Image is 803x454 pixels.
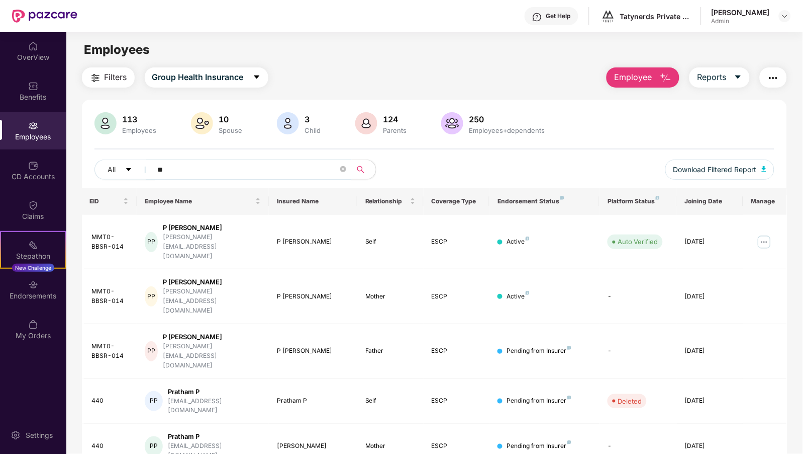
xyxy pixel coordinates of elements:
[340,166,346,172] span: close-circle
[526,237,530,241] img: svg+xml;base64,PHN2ZyB4bWxucz0iaHR0cDovL3d3dy53My5vcmcvMjAwMC9zdmciIHdpZHRoPSI4IiBoZWlnaHQ9IjgiIH...
[145,286,158,307] div: PP
[92,441,129,451] div: 440
[432,396,482,406] div: ESCP
[28,81,38,91] img: svg+xml;base64,PHN2ZyBpZD0iQmVuZWZpdHMiIHhtbG5zPSJodHRwOi8vd3d3LnczLm9yZy8yMDAwL3N2ZyIgd2lkdGg9Ij...
[163,223,261,233] div: P [PERSON_NAME]
[601,9,616,24] img: logo%20-%20black%20(1).png
[767,72,779,84] img: svg+xml;base64,PHN2ZyB4bWxucz0iaHR0cDovL3d3dy53My5vcmcvMjAwMC9zdmciIHdpZHRoPSIyNCIgaGVpZ2h0PSIyNC...
[781,12,789,20] img: svg+xml;base64,PHN2ZyBpZD0iRHJvcGRvd24tMzJ4MzIiIHhtbG5zPSJodHRwOi8vd3d3LnczLm9yZy8yMDAwL3N2ZyIgd2...
[441,112,463,134] img: svg+xml;base64,PHN2ZyB4bWxucz0iaHR0cDovL3d3dy53My5vcmcvMjAwMC9zdmciIHhtbG5zOnhsaW5rPSJodHRwOi8vd3...
[163,277,261,287] div: P [PERSON_NAME]
[84,42,150,57] span: Employees
[432,441,482,451] div: ESCP
[168,387,261,397] div: Pratham P
[23,430,56,440] div: Settings
[660,72,672,84] img: svg+xml;base64,PHN2ZyB4bWxucz0iaHR0cDovL3d3dy53My5vcmcvMjAwMC9zdmciIHhtbG5zOnhsaW5rPSJodHRwOi8vd3...
[507,441,571,451] div: Pending from Insurer
[92,342,129,361] div: MMT0-BBSR-014
[92,287,129,306] div: MMT0-BBSR-014
[92,396,129,406] div: 440
[673,164,757,175] span: Download Filtered Report
[94,112,117,134] img: svg+xml;base64,PHN2ZyB4bWxucz0iaHR0cDovL3d3dy53My5vcmcvMjAwMC9zdmciIHhtbG5zOnhsaW5rPSJodHRwOi8vd3...
[163,342,261,370] div: [PERSON_NAME][EMAIL_ADDRESS][DOMAIN_NAME]
[381,114,409,124] div: 124
[685,441,735,451] div: [DATE]
[217,126,245,134] div: Spouse
[526,291,530,295] img: svg+xml;base64,PHN2ZyB4bWxucz0iaHR0cDovL3d3dy53My5vcmcvMjAwMC9zdmciIHdpZHRoPSI4IiBoZWlnaHQ9IjgiIH...
[277,396,349,406] div: Pratham P
[365,441,416,451] div: Mother
[152,71,244,84] span: Group Health Insurance
[365,292,416,301] div: Mother
[560,196,564,200] img: svg+xml;base64,PHN2ZyB4bWxucz0iaHR0cDovL3d3dy53My5vcmcvMjAwMC9zdmciIHdpZHRoPSI4IiBoZWlnaHQ9IjgiIH...
[497,197,591,205] div: Endorsement Status
[145,232,158,252] div: PP
[507,346,571,356] div: Pending from Insurer
[121,114,159,124] div: 113
[365,396,416,406] div: Self
[365,346,416,356] div: Father
[677,188,743,215] th: Joining Date
[685,346,735,356] div: [DATE]
[303,114,323,124] div: 3
[599,269,677,324] td: -
[1,251,65,261] div: Stepathon
[277,237,349,247] div: P [PERSON_NAME]
[467,114,547,124] div: 250
[607,67,679,88] button: Employee
[105,71,127,84] span: Filters
[762,166,767,172] img: svg+xml;base64,PHN2ZyB4bWxucz0iaHR0cDovL3d3dy53My5vcmcvMjAwMC9zdmciIHhtbG5zOnhsaW5rPSJodHRwOi8vd3...
[620,12,690,21] div: Tatynerds Private Limited
[381,126,409,134] div: Parents
[734,73,742,82] span: caret-down
[357,188,424,215] th: Relationship
[145,67,268,88] button: Group Health Insurancecaret-down
[618,237,658,247] div: Auto Verified
[532,12,542,22] img: svg+xml;base64,PHN2ZyBpZD0iSGVscC0zMngzMiIgeG1sbnM9Imh0dHA6Ly93d3cudzMub3JnLzIwMDAvc3ZnIiB3aWR0aD...
[277,292,349,301] div: P [PERSON_NAME]
[145,391,163,411] div: PP
[599,324,677,379] td: -
[28,320,38,330] img: svg+xml;base64,PHN2ZyBpZD0iTXlfT3JkZXJzIiBkYXRhLW5hbWU9Ik15IE9yZGVycyIgeG1sbnM9Imh0dHA6Ly93d3cudz...
[168,432,261,441] div: Pratham P
[656,196,660,200] img: svg+xml;base64,PHN2ZyB4bWxucz0iaHR0cDovL3d3dy53My5vcmcvMjAwMC9zdmciIHdpZHRoPSI4IiBoZWlnaHQ9IjgiIH...
[355,112,377,134] img: svg+xml;base64,PHN2ZyB4bWxucz0iaHR0cDovL3d3dy53My5vcmcvMjAwMC9zdmciIHhtbG5zOnhsaW5rPSJodHRwOi8vd3...
[89,72,102,84] img: svg+xml;base64,PHN2ZyB4bWxucz0iaHR0cDovL3d3dy53My5vcmcvMjAwMC9zdmciIHdpZHRoPSIyNCIgaGVpZ2h0PSIyNC...
[614,71,652,84] span: Employee
[82,67,135,88] button: Filters
[689,67,750,88] button: Reportscaret-down
[163,233,261,261] div: [PERSON_NAME][EMAIL_ADDRESS][DOMAIN_NAME]
[28,240,38,250] img: svg+xml;base64,PHN2ZyB4bWxucz0iaHR0cDovL3d3dy53My5vcmcvMjAwMC9zdmciIHdpZHRoPSIyMSIgaGVpZ2h0PSIyMC...
[618,396,642,406] div: Deleted
[28,280,38,290] img: svg+xml;base64,PHN2ZyBpZD0iRW5kb3JzZW1lbnRzIiB4bWxucz0iaHR0cDovL3d3dy53My5vcmcvMjAwMC9zdmciIHdpZH...
[277,112,299,134] img: svg+xml;base64,PHN2ZyB4bWxucz0iaHR0cDovL3d3dy53My5vcmcvMjAwMC9zdmciIHhtbG5zOnhsaW5rPSJodHRwOi8vd3...
[163,287,261,316] div: [PERSON_NAME][EMAIL_ADDRESS][DOMAIN_NAME]
[432,346,482,356] div: ESCP
[121,126,159,134] div: Employees
[303,126,323,134] div: Child
[432,237,482,247] div: ESCP
[12,10,77,23] img: New Pazcare Logo
[351,160,376,180] button: search
[424,188,490,215] th: Coverage Type
[467,126,547,134] div: Employees+dependents
[253,73,261,82] span: caret-down
[28,121,38,131] img: svg+xml;base64,PHN2ZyBpZD0iRW1wbG95ZWVzIiB4bWxucz0iaHR0cDovL3d3dy53My5vcmcvMjAwMC9zdmciIHdpZHRoPS...
[277,346,349,356] div: P [PERSON_NAME]
[94,160,156,180] button: Allcaret-down
[507,292,530,301] div: Active
[137,188,269,215] th: Employee Name
[82,188,137,215] th: EID
[712,17,770,25] div: Admin
[685,237,735,247] div: [DATE]
[191,112,213,134] img: svg+xml;base64,PHN2ZyB4bWxucz0iaHR0cDovL3d3dy53My5vcmcvMjAwMC9zdmciIHhtbG5zOnhsaW5rPSJodHRwOi8vd3...
[12,264,54,272] div: New Challenge
[546,12,571,20] div: Get Help
[685,292,735,301] div: [DATE]
[756,234,772,250] img: manageButton
[665,160,775,180] button: Download Filtered Report
[92,233,129,252] div: MMT0-BBSR-014
[608,197,669,205] div: Platform Status
[28,41,38,51] img: svg+xml;base64,PHN2ZyBpZD0iSG9tZSIgeG1sbnM9Imh0dHA6Ly93d3cudzMub3JnLzIwMDAvc3ZnIiB3aWR0aD0iMjAiIG...
[90,197,122,205] span: EID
